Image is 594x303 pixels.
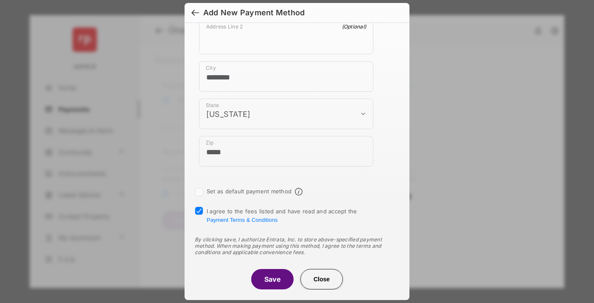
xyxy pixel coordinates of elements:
div: payment_method_screening[postal_addresses][locality] [199,61,373,92]
span: Default payment method info [295,188,303,195]
label: Set as default payment method [207,188,291,195]
span: I agree to the fees listed and have read and accept the [207,208,357,223]
button: I agree to the fees listed and have read and accept the [207,217,277,223]
div: Add New Payment Method [203,8,305,17]
div: payment_method_screening[postal_addresses][postalCode] [199,136,373,167]
div: payment_method_screening[postal_addresses][addressLine2] [199,20,373,54]
div: By clicking save, I authorize Entrata, Inc. to store above-specified payment method. When making ... [195,236,399,255]
button: Save [251,269,294,289]
button: Close [300,269,343,289]
div: payment_method_screening[postal_addresses][administrativeArea] [199,99,373,129]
